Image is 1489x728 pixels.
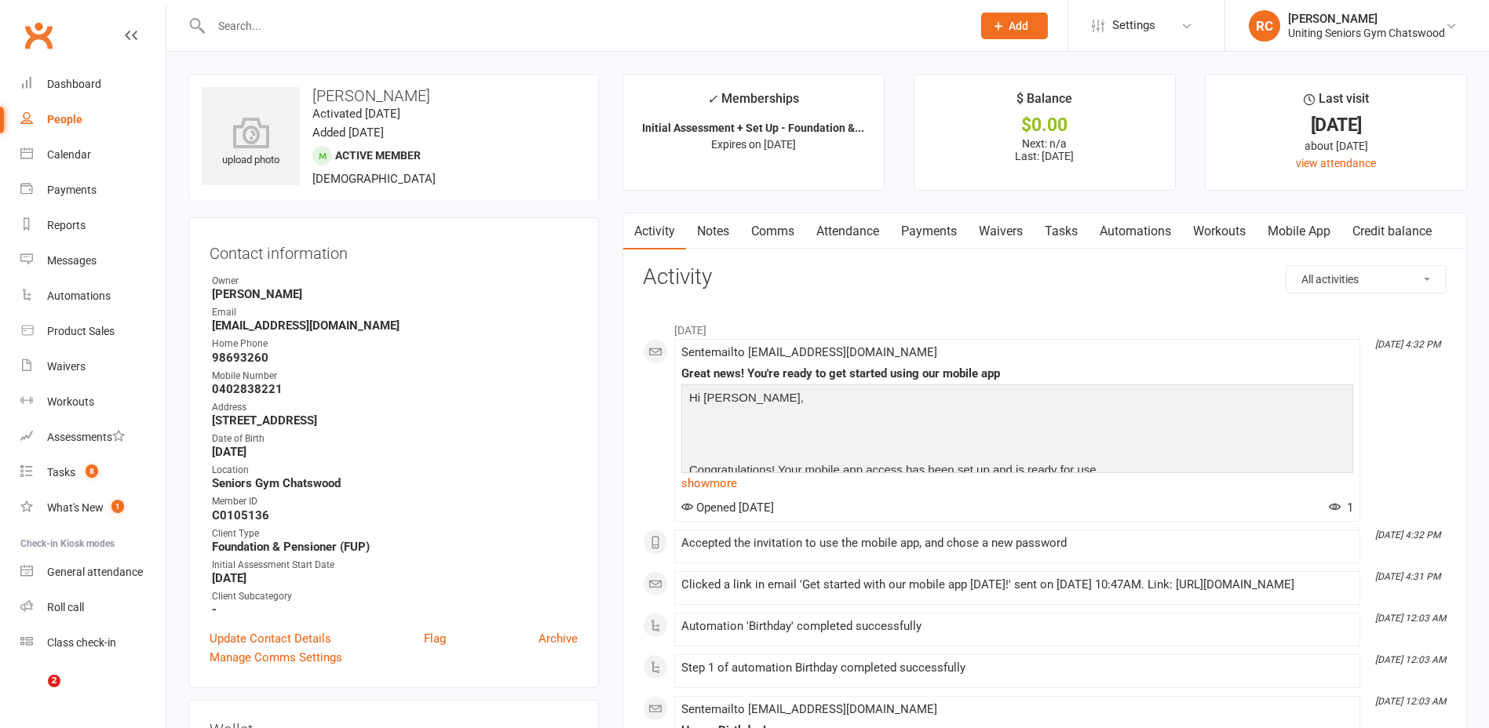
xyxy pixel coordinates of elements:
[981,13,1048,39] button: Add
[212,382,578,396] strong: 0402838221
[47,636,116,649] div: Class check-in
[1296,157,1376,169] a: view attendance
[1220,117,1452,133] div: [DATE]
[47,501,104,514] div: What's New
[1034,213,1089,249] a: Tasks
[212,413,578,428] strong: [STREET_ADDRESS]
[212,571,578,585] strong: [DATE]
[212,558,578,573] div: Initial Assessment Start Date
[210,629,331,648] a: Update Contact Details
[212,494,578,509] div: Member ID
[1257,213,1341,249] a: Mobile App
[86,464,98,478] span: 8
[424,629,446,648] a: Flag
[1329,500,1353,515] span: 1
[47,78,101,90] div: Dashboard
[16,675,53,712] iframe: Intercom live chat
[212,540,578,554] strong: Foundation & Pensioner (FUP)
[20,278,166,314] a: Automations
[681,702,937,716] span: Sent email to [EMAIL_ADDRESS][DOMAIN_NAME]
[212,463,578,478] div: Location
[929,117,1161,133] div: $0.00
[210,238,578,262] h3: Contact information
[212,337,578,351] div: Home Phone
[711,138,796,151] span: Expires on [DATE]
[20,455,166,490] a: Tasks 8
[47,325,115,337] div: Product Sales
[47,289,111,302] div: Automations
[206,15,961,37] input: Search...
[740,213,805,249] a: Comms
[1375,530,1440,541] i: [DATE] 4:32 PM
[20,314,166,349] a: Product Sales
[685,460,1349,483] p: Congratulations! Your mobile app access has been set up and is ready for use.
[47,148,91,161] div: Calendar
[681,500,774,515] span: Opened [DATE]
[212,400,578,415] div: Address
[929,137,1161,162] p: Next: n/a Last: [DATE]
[312,172,436,186] span: [DEMOGRAPHIC_DATA]
[1182,213,1257,249] a: Workouts
[48,675,60,687] span: 2
[20,555,166,590] a: General attendance kiosk mode
[1089,213,1182,249] a: Automations
[643,314,1447,339] li: [DATE]
[681,661,1353,675] div: Step 1 of automation Birthday completed successfully
[681,345,937,359] span: Sent email to [EMAIL_ADDRESS][DOMAIN_NAME]
[968,213,1034,249] a: Waivers
[111,500,124,513] span: 1
[212,274,578,289] div: Owner
[623,213,686,249] a: Activity
[685,388,1349,411] p: Hi [PERSON_NAME],
[1375,339,1440,350] i: [DATE] 4:32 PM
[212,431,578,446] div: Date of Birth
[212,476,578,490] strong: Seniors Gym Chatswood
[681,472,1353,494] a: show more
[686,213,740,249] a: Notes
[1016,89,1072,117] div: $ Balance
[681,620,1353,633] div: Automation 'Birthday' completed successfully
[212,526,578,541] div: Client Type
[642,122,864,134] strong: Initial Assessment + Set Up - Foundation &...
[20,67,166,102] a: Dashboard
[20,102,166,137] a: People
[538,629,578,648] a: Archive
[20,384,166,420] a: Workouts
[47,566,143,578] div: General attendance
[1288,26,1445,40] div: Uniting Seniors Gym Chatswood
[212,445,578,459] strong: [DATE]
[20,208,166,243] a: Reports
[681,537,1353,550] div: Accepted the invitation to use the mobile app, and chose a new password
[212,589,578,604] div: Client Subcategory
[212,318,578,333] strong: [EMAIL_ADDRESS][DOMAIN_NAME]
[1304,89,1369,117] div: Last visit
[47,395,94,408] div: Workouts
[707,92,717,107] i: ✓
[1375,654,1446,665] i: [DATE] 12:03 AM
[202,87,586,104] h3: [PERSON_NAME]
[805,213,890,249] a: Attendance
[20,625,166,661] a: Class kiosk mode
[212,602,578,617] strong: -
[335,149,421,162] span: Active member
[312,107,400,121] time: Activated [DATE]
[210,648,342,667] a: Manage Comms Settings
[212,287,578,301] strong: [PERSON_NAME]
[212,305,578,320] div: Email
[20,243,166,278] a: Messages
[681,367,1353,380] div: Great news! You're ready to get started using our mobile app
[20,137,166,173] a: Calendar
[47,431,125,443] div: Assessments
[20,349,166,384] a: Waivers
[1341,213,1443,249] a: Credit balance
[643,265,1447,289] h3: Activity
[47,113,82,126] div: People
[20,420,166,455] a: Assessments
[212,369,578,384] div: Mobile Number
[1112,8,1155,43] span: Settings
[47,360,86,373] div: Waivers
[1375,696,1446,707] i: [DATE] 12:03 AM
[312,126,384,140] time: Added [DATE]
[212,508,578,522] strong: C0105136
[1220,137,1452,155] div: about [DATE]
